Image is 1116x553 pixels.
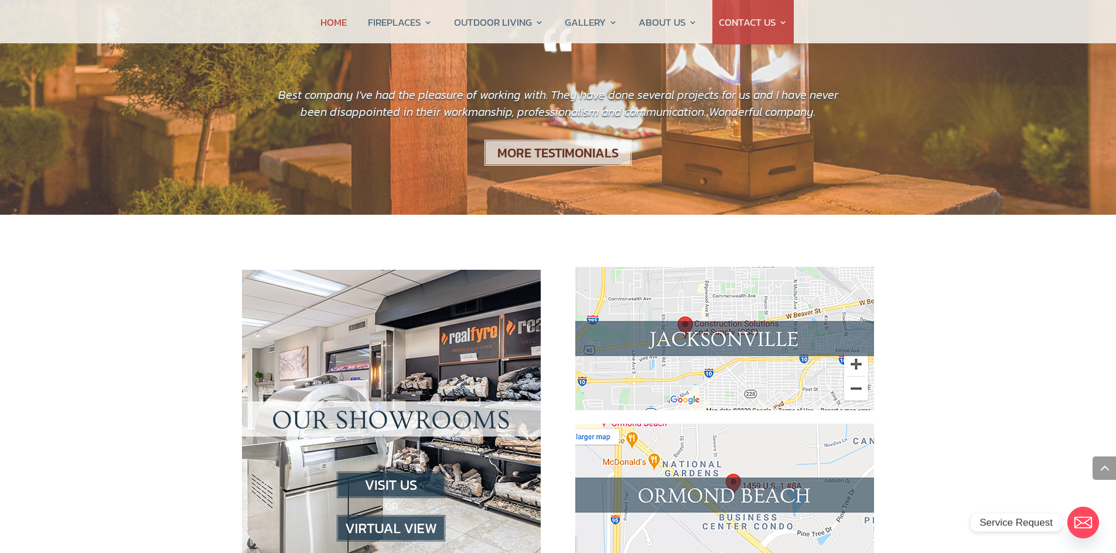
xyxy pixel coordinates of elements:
a: MORE TESTIMONIALS [484,138,632,168]
p: OR [265,472,517,541]
img: view fireplace showroom virtually in ormond beach or jacksonville [337,515,445,541]
span: Best company I’ve had the pleasure of working with. They have done several projects for us and I ... [278,86,838,121]
img: map_jax [575,267,874,410]
a: Construction Solutions Jacksonville showroom [575,399,874,414]
a: Email [1067,507,1099,538]
img: visit us in jacksonville or ormond beach [337,472,445,498]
